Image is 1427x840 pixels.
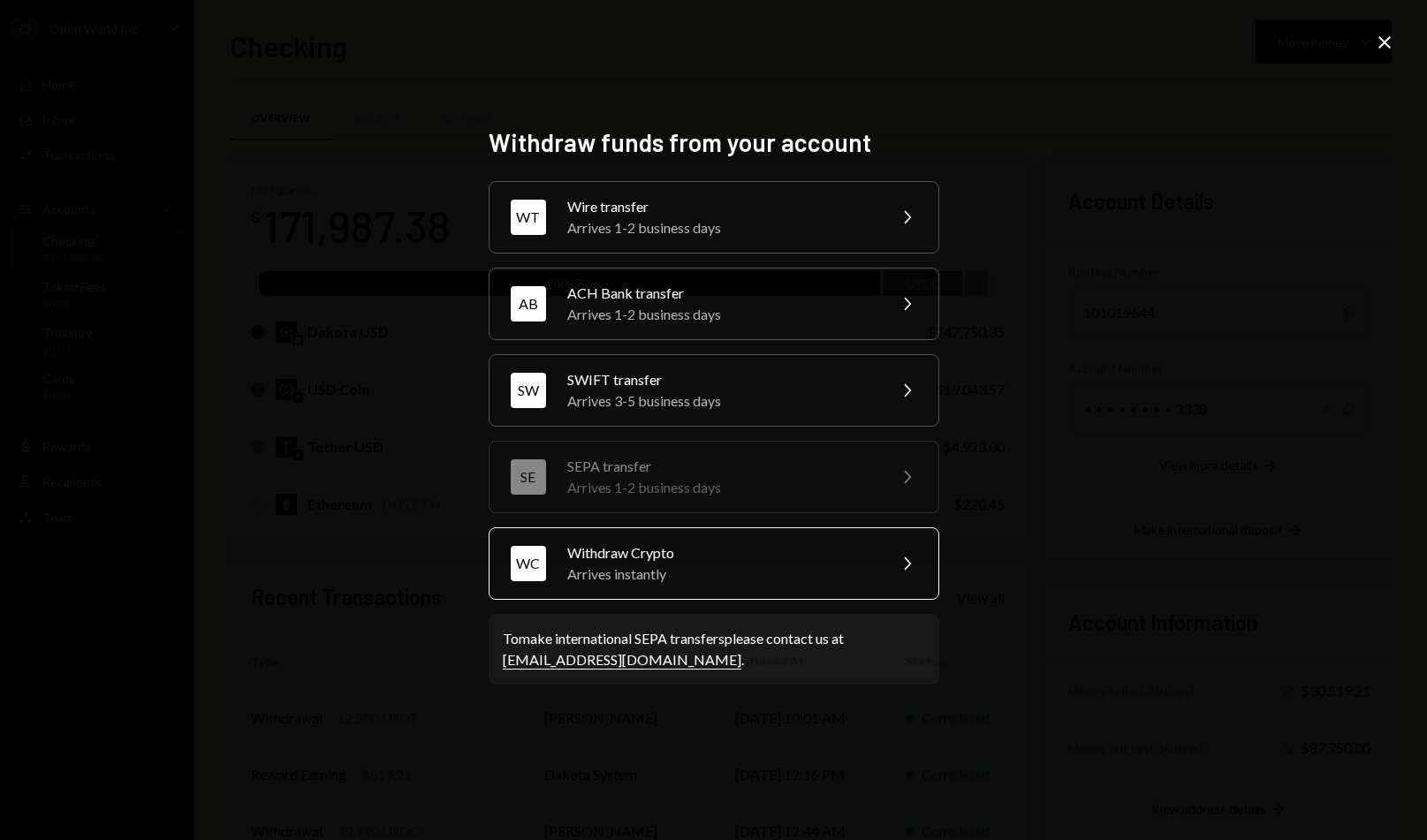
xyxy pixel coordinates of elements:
[511,200,546,235] div: WT
[511,373,546,408] div: SW
[567,542,875,564] div: Withdraw Crypto
[489,268,939,340] button: ABACH Bank transferArrives 1-2 business days
[567,196,875,217] div: Wire transfer
[489,354,939,427] button: SWSWIFT transferArrives 3-5 business days
[567,456,875,477] div: SEPA transfer
[511,459,546,495] div: SE
[567,564,875,585] div: Arrives instantly
[567,217,875,238] div: Arrives 1-2 business days
[567,369,875,390] div: SWIFT transfer
[511,286,546,322] div: AB
[489,181,939,254] button: WTWire transferArrives 1-2 business days
[489,125,939,160] h2: Withdraw funds from your account
[489,527,939,600] button: WCWithdraw CryptoArrives instantly
[503,651,741,670] a: [EMAIL_ADDRESS][DOMAIN_NAME]
[567,390,875,412] div: Arrives 3-5 business days
[567,304,875,325] div: Arrives 1-2 business days
[567,283,875,304] div: ACH Bank transfer
[489,441,939,513] button: SESEPA transferArrives 1-2 business days
[567,477,875,498] div: Arrives 1-2 business days
[503,628,925,670] div: To make international SEPA transfers please contact us at .
[511,546,546,581] div: WC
